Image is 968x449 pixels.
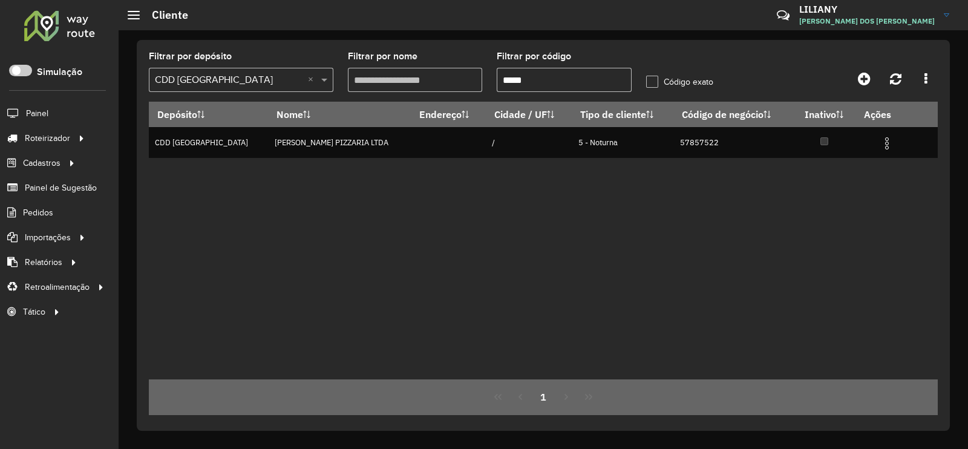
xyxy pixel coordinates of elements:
[799,16,935,27] span: [PERSON_NAME] DOS [PERSON_NAME]
[25,256,62,269] span: Relatórios
[25,132,70,145] span: Roteirizador
[26,107,48,120] span: Painel
[673,127,793,158] td: 57857522
[268,102,411,127] th: Nome
[572,127,674,158] td: 5 - Noturna
[646,76,713,88] label: Código exato
[140,8,188,22] h2: Cliente
[348,49,417,64] label: Filtrar por nome
[37,65,82,79] label: Simulação
[308,73,318,87] span: Clear all
[497,49,571,64] label: Filtrar por código
[23,306,45,318] span: Tático
[25,281,90,293] span: Retroalimentação
[793,102,855,127] th: Inativo
[572,102,674,127] th: Tipo de cliente
[23,206,53,219] span: Pedidos
[532,385,555,408] button: 1
[25,231,71,244] span: Importações
[486,127,572,158] td: /
[149,49,232,64] label: Filtrar por depósito
[770,2,796,28] a: Contato Rápido
[799,4,935,15] h3: LILIANY
[149,102,268,127] th: Depósito
[855,102,928,127] th: Ações
[25,182,97,194] span: Painel de Sugestão
[673,102,793,127] th: Código de negócio
[486,102,572,127] th: Cidade / UF
[411,102,486,127] th: Endereço
[149,127,268,158] td: CDD [GEOGRAPHIC_DATA]
[23,157,60,169] span: Cadastros
[268,127,411,158] td: [PERSON_NAME] PIZZARIA LTDA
